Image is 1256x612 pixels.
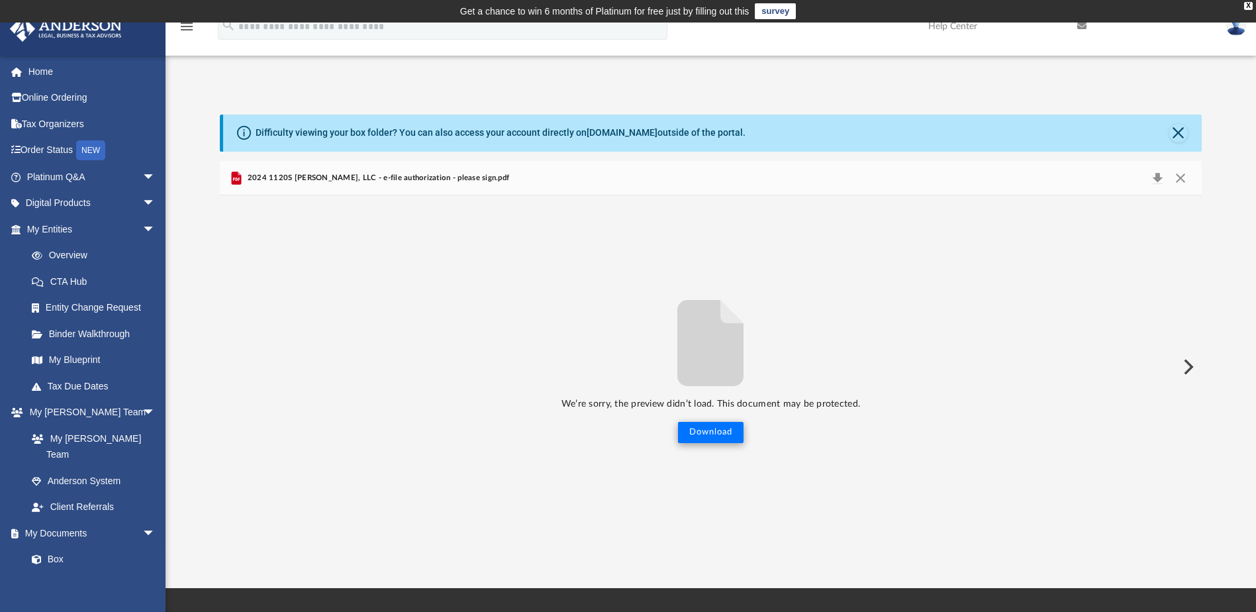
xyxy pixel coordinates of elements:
a: Tax Organizers [9,111,175,137]
p: We’re sorry, the preview didn’t load. This document may be protected. [220,396,1201,413]
a: Tax Due Dates [19,373,175,399]
a: Order StatusNEW [9,137,175,164]
a: CTA Hub [19,268,175,295]
img: User Pic [1226,17,1246,36]
span: arrow_drop_down [142,164,169,191]
a: My [PERSON_NAME] Teamarrow_drop_down [9,399,169,426]
div: Preview [220,161,1201,538]
i: search [221,18,236,32]
a: My Entitiesarrow_drop_down [9,216,175,242]
a: Overview [19,242,175,269]
div: File preview [220,195,1201,537]
span: arrow_drop_down [142,520,169,547]
a: survey [755,3,796,19]
span: 2024 1120S [PERSON_NAME], LLC - e-file authorization - please sign.pdf [244,172,509,184]
div: close [1244,2,1253,10]
button: Close [1169,169,1192,187]
button: Close [1169,124,1188,142]
span: arrow_drop_down [142,190,169,217]
a: Home [9,58,175,85]
a: Box [19,546,162,573]
a: Binder Walkthrough [19,321,175,347]
a: Anderson System [19,468,169,494]
button: Next File [1173,348,1202,385]
a: Client Referrals [19,494,169,521]
a: [DOMAIN_NAME] [587,127,657,138]
a: My [PERSON_NAME] Team [19,425,162,468]
button: Download [1145,169,1169,187]
div: Difficulty viewing your box folder? You can also access your account directly on outside of the p... [256,126,746,140]
span: arrow_drop_down [142,399,169,427]
a: Digital Productsarrow_drop_down [9,190,175,217]
i: menu [179,19,195,34]
span: arrow_drop_down [142,216,169,243]
a: My Documentsarrow_drop_down [9,520,169,546]
a: Platinum Q&Aarrow_drop_down [9,164,175,190]
a: Online Ordering [9,85,175,111]
button: Download [678,422,744,443]
div: Get a chance to win 6 months of Platinum for free just by filling out this [460,3,749,19]
a: My Blueprint [19,347,169,374]
img: Anderson Advisors Platinum Portal [6,16,126,42]
div: NEW [76,140,105,160]
a: menu [179,25,195,34]
a: Entity Change Request [19,295,175,321]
